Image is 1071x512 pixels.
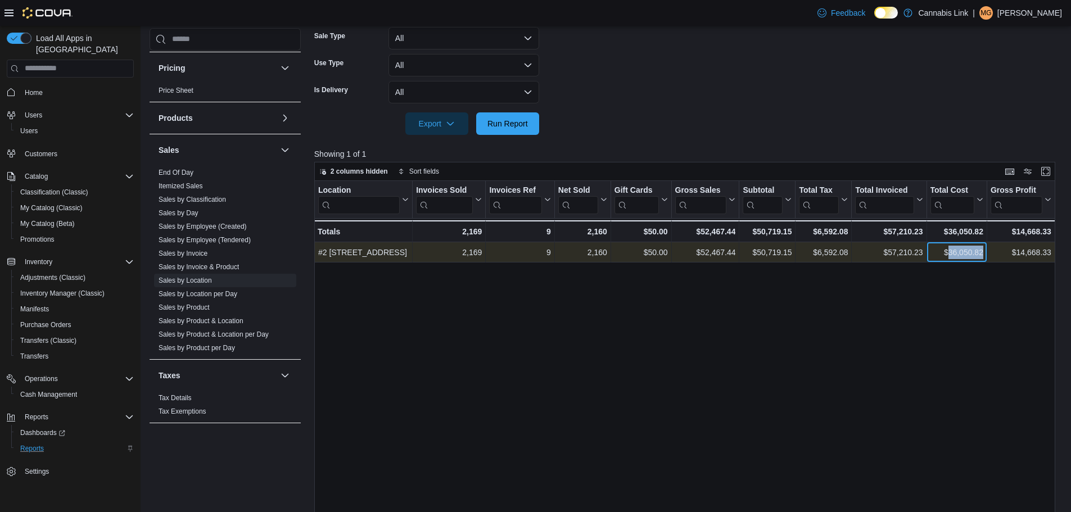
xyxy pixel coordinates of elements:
span: Sales by Classification [159,195,226,204]
button: Taxes [159,370,276,381]
label: Sale Type [314,31,345,40]
span: Sales by Invoice & Product [159,262,239,271]
span: Sales by Product per Day [159,343,235,352]
div: 9 [489,225,550,238]
a: End Of Day [159,169,193,176]
span: Run Report [487,118,528,129]
div: Gross Profit [991,185,1042,196]
span: Manifests [20,305,49,314]
span: Promotions [16,233,134,246]
h3: Taxes [159,370,180,381]
button: Manifests [11,301,138,317]
a: Users [16,124,42,138]
div: Total Invoiced [855,185,914,214]
a: Itemized Sales [159,182,203,190]
span: Transfers [16,350,134,363]
button: Sort fields [394,165,444,178]
button: Total Tax [799,185,848,214]
span: Adjustments (Classic) [20,273,85,282]
div: Gross Profit [991,185,1042,214]
button: Gift Cards [614,185,668,214]
a: Sales by Location per Day [159,290,237,298]
span: Load All Apps in [GEOGRAPHIC_DATA] [31,33,134,55]
div: $50,719.15 [743,246,792,259]
span: Inventory [25,257,52,266]
span: Purchase Orders [16,318,134,332]
div: $6,592.08 [799,225,848,238]
span: Users [20,108,134,122]
button: Reports [2,409,138,425]
a: Home [20,86,47,99]
span: Users [16,124,134,138]
button: Transfers (Classic) [11,333,138,348]
span: MG [980,6,991,20]
span: Settings [20,464,134,478]
span: Inventory [20,255,134,269]
h3: Pricing [159,62,185,74]
div: Invoices Sold [416,185,473,196]
div: $57,210.23 [855,246,923,259]
button: Transfers [11,348,138,364]
span: Sales by Day [159,209,198,218]
div: Gross Sales [675,185,726,214]
div: Location [318,185,400,196]
a: My Catalog (Beta) [16,217,79,230]
span: Export [412,112,462,135]
div: Invoices Ref [489,185,541,196]
div: Net Sold [558,185,598,214]
span: End Of Day [159,168,193,177]
button: Subtotal [743,185,792,214]
h3: Sales [159,144,179,156]
button: Classification (Classic) [11,184,138,200]
div: Total Tax [799,185,839,214]
span: My Catalog (Beta) [20,219,75,228]
div: Invoices Sold [416,185,473,214]
a: Dashboards [16,426,70,439]
a: Tax Details [159,394,192,402]
span: Transfers (Classic) [20,336,76,345]
a: Tax Exemptions [159,407,206,415]
div: Sales [150,166,301,359]
span: Reports [20,444,44,453]
span: My Catalog (Classic) [20,203,83,212]
span: Customers [25,149,57,158]
div: Total Cost [930,185,974,214]
span: Home [20,85,134,99]
button: Keyboard shortcuts [1003,165,1016,178]
a: Dashboards [11,425,138,441]
div: $50.00 [614,246,668,259]
button: Home [2,84,138,101]
a: Adjustments (Classic) [16,271,90,284]
a: Purchase Orders [16,318,76,332]
button: 2 columns hidden [315,165,392,178]
button: Total Invoiced [855,185,923,214]
button: Display options [1021,165,1034,178]
span: Reports [16,442,134,455]
button: Users [20,108,47,122]
p: [PERSON_NAME] [997,6,1062,20]
a: Price Sheet [159,87,193,94]
img: Cova [22,7,73,19]
a: Transfers (Classic) [16,334,81,347]
span: Tax Exemptions [159,407,206,416]
a: Settings [20,465,53,478]
p: Showing 1 of 1 [314,148,1063,160]
button: Operations [20,372,62,386]
div: 2,160 [558,225,607,238]
button: Inventory [20,255,57,269]
button: Reports [11,441,138,456]
button: Promotions [11,232,138,247]
div: $36,050.82 [930,246,983,259]
a: Sales by Invoice & Product [159,263,239,271]
span: Cash Management [16,388,134,401]
button: Pricing [278,61,292,75]
a: Manifests [16,302,53,316]
a: My Catalog (Classic) [16,201,87,215]
span: Users [20,126,38,135]
span: Inventory Manager (Classic) [20,289,105,298]
div: $52,467.44 [675,246,735,259]
button: Operations [2,371,138,387]
div: $14,668.33 [991,246,1051,259]
button: Sales [159,144,276,156]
